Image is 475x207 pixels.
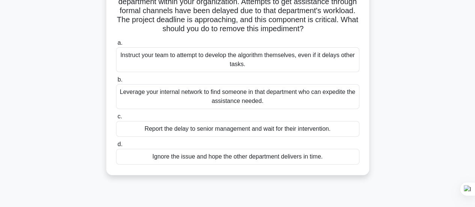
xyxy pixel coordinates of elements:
span: d. [118,141,122,147]
span: c. [118,113,122,119]
span: a. [118,39,122,46]
div: Report the delay to senior management and wait for their intervention. [116,121,359,137]
div: Leverage your internal network to find someone in that department who can expedite the assistance... [116,84,359,109]
span: b. [118,76,122,83]
div: Ignore the issue and hope the other department delivers in time. [116,149,359,165]
div: Instruct your team to attempt to develop the algorithm themselves, even if it delays other tasks. [116,47,359,72]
